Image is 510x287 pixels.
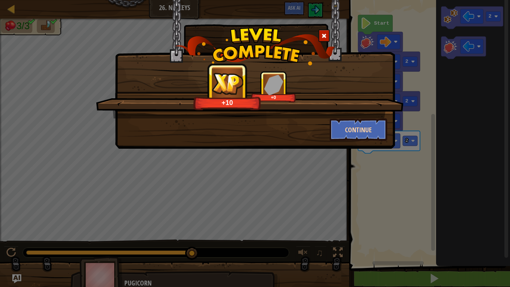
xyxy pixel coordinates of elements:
img: level_complete.png [175,28,335,65]
div: +10 [196,98,259,107]
div: +0 [252,95,295,100]
img: reward_icon_gems.png [264,74,283,95]
img: reward_icon_xp.png [209,71,246,96]
button: Continue [330,118,388,141]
